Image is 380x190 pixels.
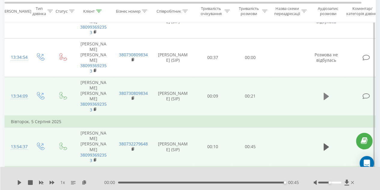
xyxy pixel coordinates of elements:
div: [PERSON_NAME] [1,9,31,14]
div: Співробітник [156,9,181,14]
a: 380730809834 [119,90,148,96]
div: Open Intercom Messenger [360,156,374,170]
div: 13:34:54 [11,51,23,63]
a: 380993692353 [80,152,107,163]
span: 1 x [60,179,65,185]
td: [PERSON_NAME] [PERSON_NAME] [74,127,113,166]
div: 13:34:09 [11,90,23,102]
td: [PERSON_NAME] (SIP) [152,38,194,77]
div: Тривалість очікування [199,6,223,17]
td: 00:09 [194,77,232,116]
td: 00:00 [232,38,269,77]
span: 00:00 [104,179,118,185]
td: [PERSON_NAME] [PERSON_NAME] [74,38,113,77]
div: Тип дзвінка [32,6,46,17]
span: Розмова не відбулась [315,52,338,63]
a: 380993692353 [80,101,107,112]
td: 00:10 [194,127,232,166]
td: 00:37 [194,38,232,77]
td: 00:45 [232,127,269,166]
a: 380993692353 [80,63,107,74]
div: Accessibility label [284,181,286,184]
div: Accessibility label [329,181,331,184]
div: 13:54:37 [11,141,23,153]
div: Тривалість розмови [237,6,260,17]
td: [PERSON_NAME] [PERSON_NAME] [74,77,113,116]
div: Клієнт [83,9,95,14]
td: [PERSON_NAME] (SIP) [152,77,194,116]
div: Статус [56,9,68,14]
div: Коментар/категорія дзвінка [345,6,380,17]
div: Назва схеми переадресації [274,6,300,17]
div: Бізнес номер [116,9,140,14]
a: 380993692353 [80,24,107,35]
td: [PERSON_NAME] (SIP) [152,127,194,166]
span: Розмова не відбулась [315,13,338,24]
td: 00:21 [232,77,269,116]
div: Аудіозапис розмови [313,6,342,17]
a: 380730809834 [119,52,148,58]
a: 380732279648 [119,141,148,147]
span: 00:45 [288,179,299,185]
